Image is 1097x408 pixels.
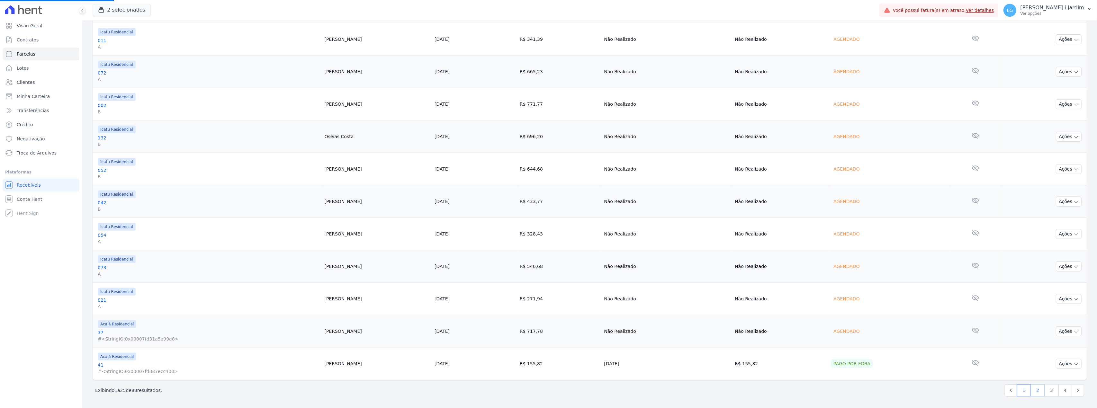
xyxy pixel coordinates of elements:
a: [DATE] [435,361,450,366]
td: Não Realizado [732,56,828,88]
td: Não Realizado [601,120,732,153]
a: [DATE] [435,329,450,334]
td: Não Realizado [732,218,828,250]
div: Agendado [831,229,862,238]
td: [PERSON_NAME] [322,218,432,250]
div: Agendado [831,197,862,206]
span: A [98,303,319,310]
a: [DATE] [435,69,450,74]
a: Recebíveis [3,179,79,191]
a: 002B [98,102,319,115]
a: [DATE] [435,102,450,107]
a: [DATE] [435,166,450,172]
a: 011A [98,37,319,50]
a: 4 [1058,384,1072,396]
td: R$ 328,43 [517,218,602,250]
a: Transferências [3,104,79,117]
td: Não Realizado [732,250,828,283]
td: Não Realizado [601,315,732,348]
div: Agendado [831,164,862,173]
td: Não Realizado [601,153,732,185]
span: Icatu Residencial [98,255,136,263]
span: Visão Geral [17,22,42,29]
a: Crédito [3,118,79,131]
a: Lotes [3,62,79,75]
td: [PERSON_NAME] [322,153,432,185]
span: Minha Carteira [17,93,50,100]
td: Não Realizado [732,120,828,153]
button: Ações [1056,164,1082,174]
td: Não Realizado [732,185,828,218]
td: Não Realizado [601,250,732,283]
p: Ver opções [1020,11,1084,16]
span: Icatu Residencial [98,191,136,198]
span: Troca de Arquivos [17,150,57,156]
a: Ver detalhes [966,8,994,13]
td: Não Realizado [601,185,732,218]
div: Agendado [831,35,862,44]
a: 021A [98,297,319,310]
span: Recebíveis [17,182,41,188]
button: Ações [1056,294,1082,304]
td: R$ 546,68 [517,250,602,283]
a: 073A [98,264,319,277]
div: Pago por fora [831,359,873,368]
button: Ações [1056,359,1082,369]
div: Agendado [831,132,862,141]
td: R$ 341,39 [517,23,602,56]
td: Não Realizado [732,23,828,56]
span: 1 [114,388,117,393]
td: Não Realizado [732,315,828,348]
div: Agendado [831,294,862,303]
a: Next [1072,384,1084,396]
td: R$ 665,23 [517,56,602,88]
button: Ações [1056,229,1082,239]
td: Não Realizado [601,23,732,56]
span: B [98,109,319,115]
td: Não Realizado [732,283,828,315]
a: 37#<StringIO:0x00007fd31a5a99a8> [98,329,319,342]
span: Crédito [17,121,33,128]
p: Exibindo a de resultados. [95,387,162,394]
button: Ações [1056,262,1082,271]
td: R$ 644,68 [517,153,602,185]
a: Visão Geral [3,19,79,32]
span: Negativação [17,136,45,142]
td: [PERSON_NAME] [322,56,432,88]
td: R$ 696,20 [517,120,602,153]
td: Não Realizado [601,56,732,88]
td: [PERSON_NAME] [322,23,432,56]
td: [PERSON_NAME] [322,185,432,218]
button: Ações [1056,67,1082,77]
a: Clientes [3,76,79,89]
a: [DATE] [435,264,450,269]
td: [PERSON_NAME] [322,315,432,348]
td: R$ 717,78 [517,315,602,348]
span: Icatu Residencial [98,93,136,101]
td: Não Realizado [732,88,828,120]
div: Agendado [831,67,862,76]
a: Previous [1005,384,1017,396]
td: [PERSON_NAME] [322,283,432,315]
td: Oseias Costa [322,120,432,153]
span: LG [1007,8,1013,13]
span: Contratos [17,37,39,43]
a: 042B [98,200,319,212]
a: 3 [1045,384,1058,396]
span: B [98,141,319,147]
a: [DATE] [435,296,450,301]
a: Negativação [3,132,79,145]
a: Parcelas [3,48,79,60]
a: 072A [98,70,319,83]
span: Lotes [17,65,29,71]
td: R$ 155,82 [732,348,828,380]
span: Parcelas [17,51,35,57]
a: 2 [1031,384,1045,396]
a: 132B [98,135,319,147]
td: Não Realizado [601,283,732,315]
a: 052B [98,167,319,180]
p: [PERSON_NAME] i Jardim [1020,4,1084,11]
div: Agendado [831,262,862,271]
a: Minha Carteira [3,90,79,103]
span: Você possui fatura(s) em atraso. [893,7,994,14]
